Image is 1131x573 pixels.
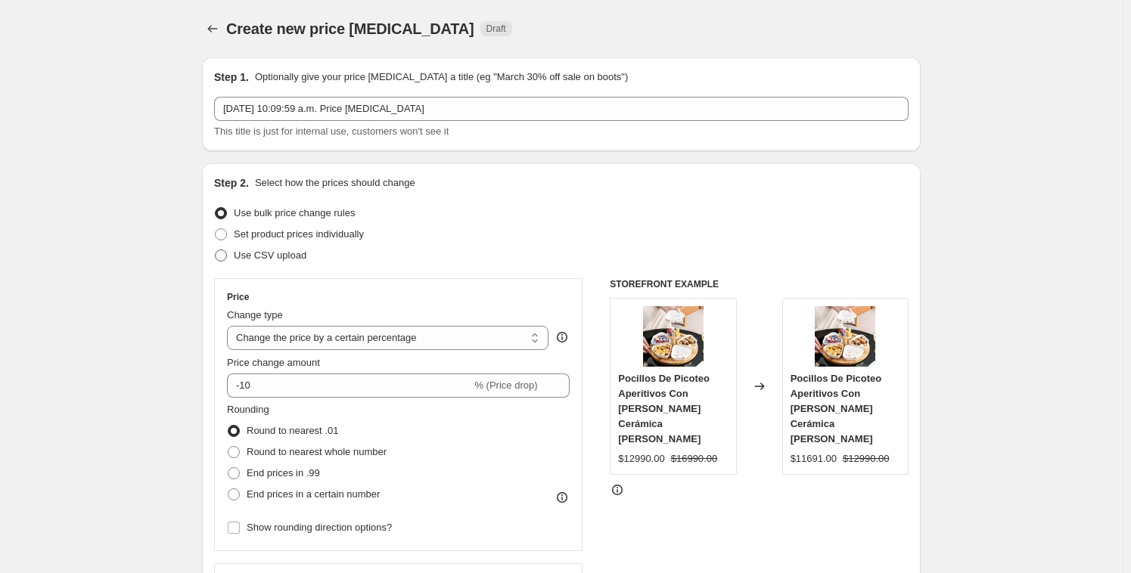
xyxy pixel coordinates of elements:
[247,467,320,479] span: End prices in .99
[247,446,387,457] span: Round to nearest whole number
[234,207,355,218] span: Use bulk price change rules
[618,373,710,444] span: Pocillos De Picoteo Aperitivos Con [PERSON_NAME] Cerámica [PERSON_NAME]
[227,404,269,415] span: Rounding
[227,291,249,303] h3: Price
[643,306,704,367] img: 137ec378-249a-4675-9f03-da2ff25febdb-200308-set-de-aperitivos-5-pocillos-4_80x.png
[618,451,664,466] div: $12990.00
[214,97,909,121] input: 30% off holiday sale
[227,357,320,368] span: Price change amount
[214,70,249,85] h2: Step 1.
[486,23,506,35] span: Draft
[214,175,249,190] h2: Step 2.
[255,70,628,85] p: Optionally give your price [MEDICAL_DATA] a title (eg "March 30% off sale on boots")
[214,125,449,137] span: This title is just for internal use, customers won't see it
[202,18,223,39] button: Price change jobs
[234,228,364,240] span: Set product prices individually
[843,451,889,466] strike: $12990.00
[791,451,837,466] div: $11691.00
[247,425,338,436] span: Round to nearest .01
[815,306,875,367] img: 137ec378-249a-4675-9f03-da2ff25febdb-200308-set-de-aperitivos-5-pocillos-4_80x.png
[247,488,380,500] span: End prices in a certain number
[255,175,415,190] p: Select how the prices should change
[227,309,283,321] span: Change type
[227,373,471,398] input: -15
[474,379,537,391] span: % (Price drop)
[671,451,717,466] strike: $16990.00
[555,330,570,345] div: help
[247,522,392,533] span: Show rounding direction options?
[610,278,909,290] h6: STOREFRONT EXAMPLE
[226,20,474,37] span: Create new price [MEDICAL_DATA]
[791,373,882,444] span: Pocillos De Picoteo Aperitivos Con [PERSON_NAME] Cerámica [PERSON_NAME]
[234,249,306,261] span: Use CSV upload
